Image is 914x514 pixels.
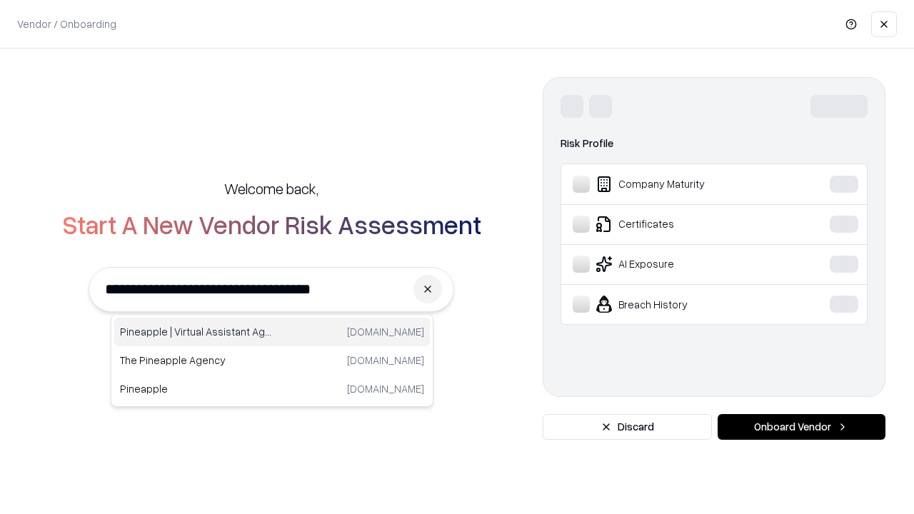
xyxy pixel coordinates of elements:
p: Pineapple [120,381,272,396]
p: [DOMAIN_NAME] [347,324,424,339]
div: Risk Profile [561,135,868,152]
div: Suggestions [111,314,433,407]
p: [DOMAIN_NAME] [347,353,424,368]
h2: Start A New Vendor Risk Assessment [62,210,481,238]
p: The Pineapple Agency [120,353,272,368]
div: Breach History [573,296,786,313]
button: Discard [543,414,712,440]
h5: Welcome back, [224,178,318,198]
div: AI Exposure [573,256,786,273]
p: Vendor / Onboarding [17,16,116,31]
button: Onboard Vendor [718,414,885,440]
div: Company Maturity [573,176,786,193]
div: Certificates [573,216,786,233]
p: [DOMAIN_NAME] [347,381,424,396]
p: Pineapple | Virtual Assistant Agency [120,324,272,339]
